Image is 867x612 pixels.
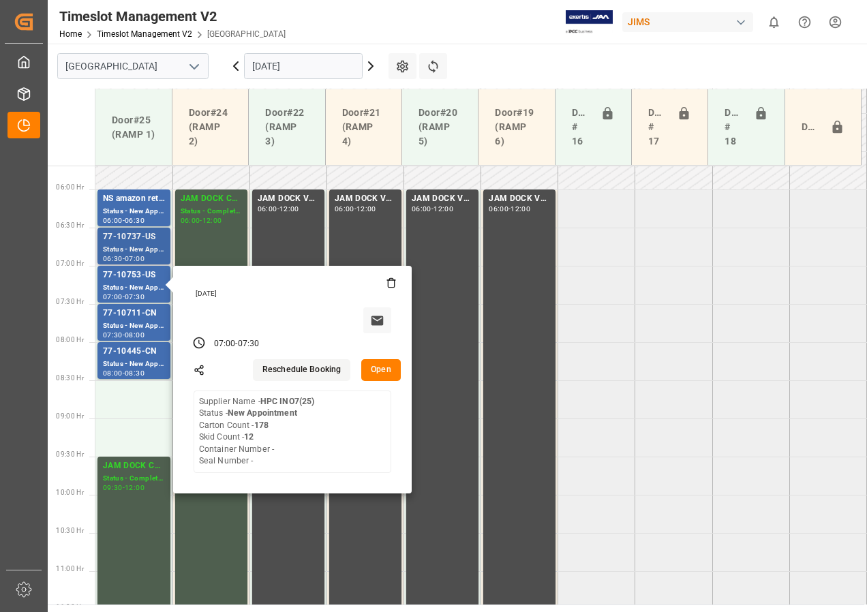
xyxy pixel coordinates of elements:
[103,473,165,485] div: Status - Completed
[356,206,376,212] div: 12:00
[183,100,237,154] div: Door#24 (RAMP 2)
[238,338,260,350] div: 07:30
[103,370,123,376] div: 08:00
[103,282,165,294] div: Status - New Appointment
[489,100,543,154] div: Door#19 (RAMP 6)
[103,192,165,206] div: NS amazon returns
[412,206,431,212] div: 06:00
[511,206,530,212] div: 12:00
[214,338,236,350] div: 07:00
[56,412,84,420] span: 09:00 Hr
[622,12,753,32] div: JIMS
[56,298,84,305] span: 07:30 Hr
[789,7,820,37] button: Help Center
[123,332,125,338] div: -
[361,359,401,381] button: Open
[254,420,269,430] b: 178
[796,114,825,140] div: Door#23
[489,206,508,212] div: 06:00
[59,6,286,27] div: Timeslot Management V2
[103,206,165,217] div: Status - New Appointment
[719,100,748,154] div: Doors # 18
[258,206,277,212] div: 06:00
[56,565,84,572] span: 11:00 Hr
[123,256,125,262] div: -
[202,217,222,224] div: 12:00
[59,29,82,39] a: Home
[103,244,165,256] div: Status - New Appointment
[103,230,165,244] div: 77-10737-US
[97,29,192,39] a: Timeslot Management V2
[103,332,123,338] div: 07:30
[125,370,144,376] div: 08:30
[433,206,453,212] div: 12:00
[103,269,165,282] div: 77-10753-US
[56,336,84,343] span: 08:00 Hr
[489,192,550,206] div: JAM DOCK VOLUME CONTROL
[337,100,391,154] div: Door#21 (RAMP 4)
[199,396,315,468] div: Supplier Name - Status - Carton Count - Skid Count - Container Number - Seal Number -
[244,53,363,79] input: DD-MM-YYYY
[125,294,144,300] div: 07:30
[103,485,123,491] div: 09:30
[106,108,161,147] div: Door#25 (RAMP 1)
[277,206,279,212] div: -
[125,485,144,491] div: 12:00
[56,450,84,458] span: 09:30 Hr
[103,256,123,262] div: 06:30
[566,10,613,34] img: Exertis%20JAM%20-%20Email%20Logo.jpg_1722504956.jpg
[56,603,84,611] span: 11:30 Hr
[260,397,315,406] b: HPC INO7(25)
[244,432,254,442] b: 12
[103,358,165,370] div: Status - New Appointment
[56,221,84,229] span: 06:30 Hr
[125,332,144,338] div: 08:00
[354,206,356,212] div: -
[57,53,209,79] input: Type to search/select
[123,217,125,224] div: -
[622,9,759,35] button: JIMS
[260,100,314,154] div: Door#22 (RAMP 3)
[103,217,123,224] div: 06:00
[56,183,84,191] span: 06:00 Hr
[279,206,299,212] div: 12:00
[181,217,200,224] div: 06:00
[183,56,204,77] button: open menu
[759,7,789,37] button: show 0 new notifications
[56,527,84,534] span: 10:30 Hr
[56,260,84,267] span: 07:00 Hr
[103,459,165,473] div: JAM DOCK CONTROL
[191,289,397,299] div: [DATE]
[335,206,354,212] div: 06:00
[228,408,297,418] b: New Appointment
[413,100,467,154] div: Door#20 (RAMP 5)
[508,206,511,212] div: -
[125,256,144,262] div: 07:00
[56,489,84,496] span: 10:00 Hr
[123,370,125,376] div: -
[181,192,242,206] div: JAM DOCK CONTROL
[431,206,433,212] div: -
[335,192,396,206] div: JAM DOCK VOLUME CONTROL
[123,485,125,491] div: -
[566,100,595,154] div: Doors # 16
[103,320,165,332] div: Status - New Appointment
[103,294,123,300] div: 07:00
[200,217,202,224] div: -
[235,338,237,350] div: -
[181,206,242,217] div: Status - Completed
[103,307,165,320] div: 77-10711-CN
[56,374,84,382] span: 08:30 Hr
[258,192,319,206] div: JAM DOCK VOLUME CONTROL
[412,192,473,206] div: JAM DOCK VOLUME CONTROL
[103,345,165,358] div: 77-10445-CN
[125,217,144,224] div: 06:30
[123,294,125,300] div: -
[253,359,350,381] button: Reschedule Booking
[643,100,671,154] div: Doors # 17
